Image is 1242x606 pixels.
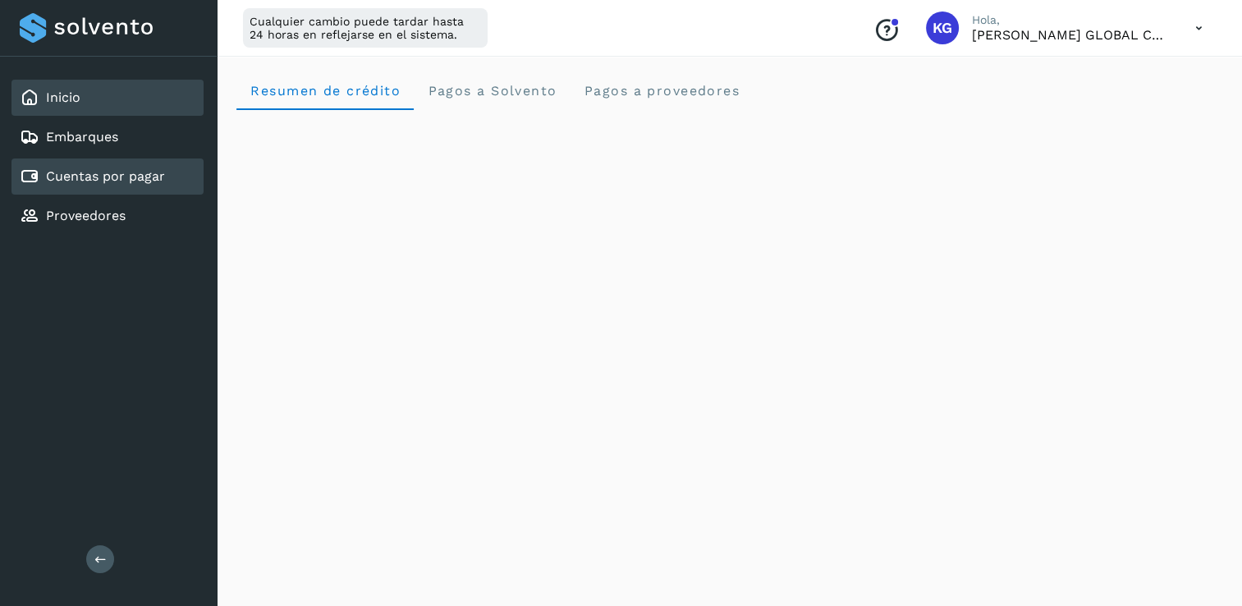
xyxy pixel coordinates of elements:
a: Cuentas por pagar [46,168,165,184]
div: Proveedores [11,198,204,234]
span: Resumen de crédito [250,83,401,99]
a: Embarques [46,129,118,145]
span: Pagos a proveedores [583,83,740,99]
p: Hola, [972,13,1169,27]
p: KING GLOBAL CARGO DE MEXICO [972,27,1169,43]
a: Inicio [46,90,80,105]
div: Cualquier cambio puede tardar hasta 24 horas en reflejarse en el sistema. [243,8,488,48]
div: Cuentas por pagar [11,158,204,195]
div: Embarques [11,119,204,155]
div: Inicio [11,80,204,116]
a: Proveedores [46,208,126,223]
span: Pagos a Solvento [427,83,557,99]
